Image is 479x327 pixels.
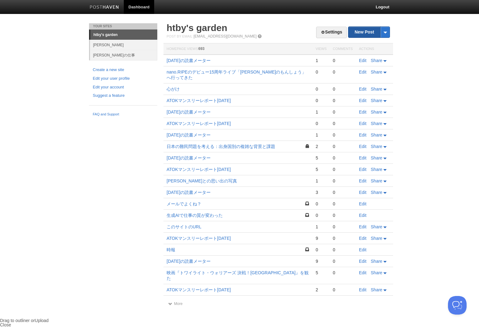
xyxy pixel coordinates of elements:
[371,110,382,114] span: Share
[167,190,211,195] a: [DATE]の読書メーター
[359,167,366,172] a: Edit
[167,23,227,33] a: htby's garden
[90,5,119,10] img: Posthaven-bar
[359,259,366,264] a: Edit
[371,259,382,264] span: Share
[167,259,211,264] a: [DATE]の読書メーター
[371,58,382,63] span: Share
[316,190,326,195] div: 3
[168,302,182,306] a: More
[167,144,275,149] a: 日本の難民問題を考える：出身国別の複雑な背景と課題
[167,69,306,80] a: nano.RIPEのデビュー15周年ライブ「[PERSON_NAME]のもんしょう」へ行ってきた
[359,87,366,92] a: Edit
[167,236,231,241] a: ATOKマンスリーレポート[DATE]
[316,69,326,75] div: 0
[371,132,382,137] span: Share
[167,213,223,218] a: 生成AIで仕事の質が変わった
[316,224,326,230] div: 1
[448,296,467,315] iframe: Help Scout Beacon - Open
[359,155,366,160] a: Edit
[333,155,353,161] div: 0
[167,98,231,103] a: ATOKマンスリーレポート[DATE]
[333,201,353,207] div: 0
[371,287,382,292] span: Share
[163,43,312,55] th: Homepage Views
[316,258,326,264] div: 9
[167,155,211,160] a: [DATE]の読書メーター
[356,43,393,55] th: Actions
[330,43,356,55] th: Comments
[359,236,366,241] a: Edit
[333,69,353,75] div: 0
[371,155,382,160] span: Share
[167,167,231,172] a: ATOKマンスリーレポート[DATE]
[316,58,326,63] div: 1
[316,109,326,115] div: 1
[198,47,204,51] span: 693
[359,270,366,275] a: Edit
[359,178,366,183] a: Edit
[359,58,366,63] a: Edit
[167,110,211,114] a: [DATE]の読書メーター
[316,98,326,103] div: 0
[93,75,154,82] a: Edit your user profile
[90,40,157,50] a: [PERSON_NAME]
[359,213,366,218] a: Edit
[359,201,366,206] a: Edit
[333,213,353,218] div: 0
[333,144,353,149] div: 0
[93,84,154,91] a: Edit your account
[359,69,366,74] a: Edit
[316,121,326,126] div: 0
[316,247,326,253] div: 0
[359,247,366,252] a: Edit
[333,98,353,103] div: 0
[333,167,353,172] div: 0
[359,224,366,229] a: Edit
[359,132,366,137] a: Edit
[167,34,192,38] span: Post by Email
[316,155,326,161] div: 5
[90,50,157,60] a: [PERSON_NAME]の仕事
[167,247,175,252] a: 時報
[35,318,48,323] span: Upload
[333,224,353,230] div: 0
[359,98,366,103] a: Edit
[90,30,157,40] a: htby's garden
[333,287,353,293] div: 0
[167,132,211,137] a: [DATE]の読書メーター
[371,144,382,149] span: Share
[316,178,326,184] div: 1
[333,121,353,126] div: 0
[167,121,231,126] a: ATOKマンスリーレポート[DATE]
[316,213,326,218] div: 0
[371,190,382,195] span: Share
[333,258,353,264] div: 0
[89,23,157,29] li: Your Sites
[333,235,353,241] div: 0
[333,178,353,184] div: 0
[371,236,382,241] span: Share
[316,144,326,149] div: 2
[333,190,353,195] div: 0
[371,98,382,103] span: Share
[348,27,390,38] a: New Post
[371,167,382,172] span: Share
[316,132,326,138] div: 1
[316,167,326,172] div: 5
[371,121,382,126] span: Share
[167,287,231,292] a: ATOKマンスリーレポート[DATE]
[359,121,366,126] a: Edit
[316,235,326,241] div: 9
[167,201,201,206] a: メールでよくね？
[359,190,366,195] a: Edit
[333,247,353,253] div: 0
[316,27,347,38] a: Settings
[316,201,326,207] div: 0
[312,43,329,55] th: Views
[333,86,353,92] div: 0
[167,58,211,63] a: [DATE]の読書メーター
[371,87,382,92] span: Share
[333,58,353,63] div: 0
[316,270,326,275] div: 5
